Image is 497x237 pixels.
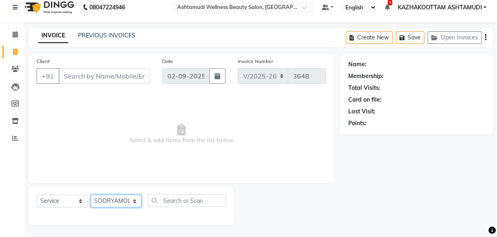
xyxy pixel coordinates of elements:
[348,96,382,104] div: Card on file:
[348,107,375,116] div: Last Visit:
[37,68,59,84] button: +91
[428,31,482,44] button: Open Invoices
[162,58,173,65] label: Date
[348,119,367,128] div: Points:
[38,28,68,43] a: INVOICE
[37,93,326,175] span: Select & add items from the list below
[348,84,380,92] div: Total Visits:
[37,58,50,65] label: Client
[397,3,482,12] span: KAZHAKOOTTAM ASHTAMUDI
[396,31,424,44] button: Save
[59,68,150,84] input: Search by Name/Mobile/Email/Code
[346,31,393,44] button: Create New
[78,32,135,39] a: PREVIOUS INVOICES
[384,4,389,11] a: 5
[348,72,384,80] div: Membership:
[238,58,273,65] label: Invoice Number
[148,194,226,207] input: Search or Scan
[348,60,367,69] div: Name:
